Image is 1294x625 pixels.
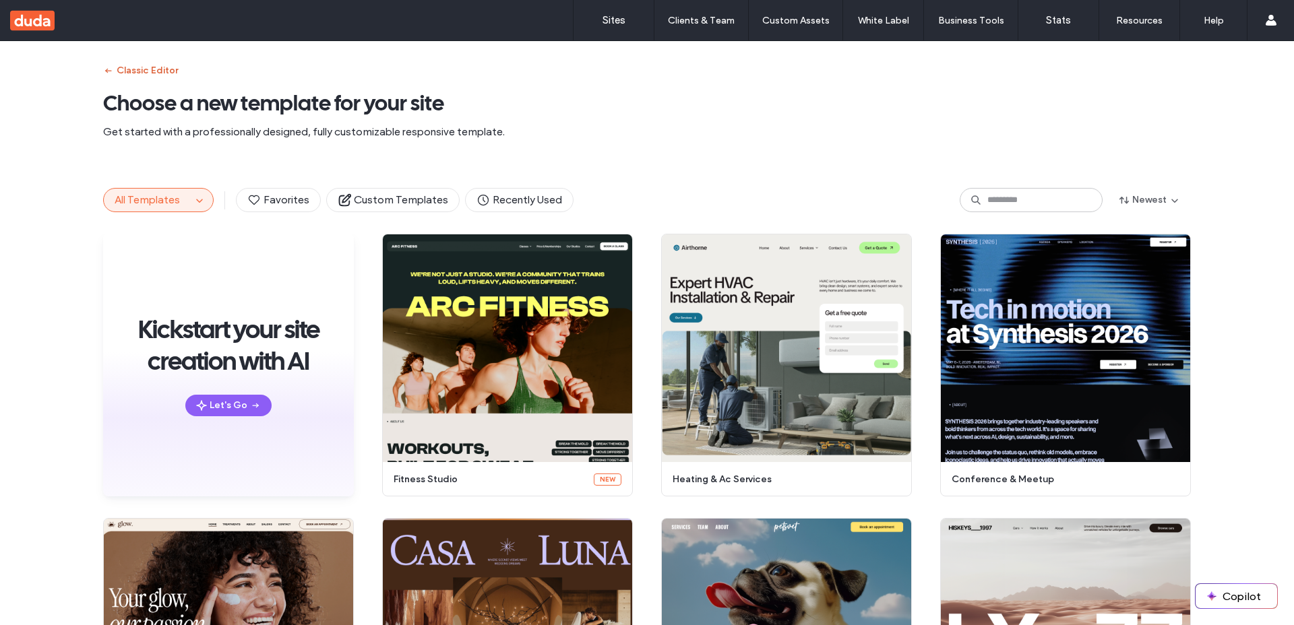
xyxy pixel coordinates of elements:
span: fitness studio [394,473,586,486]
label: Business Tools [938,15,1004,26]
button: Favorites [236,188,321,212]
button: Classic Editor [103,60,178,81]
span: conference & meetup [952,473,1171,486]
span: All Templates [115,193,180,206]
span: Favorites [247,193,309,207]
button: Copilot [1196,584,1277,608]
span: Choose a new template for your site [103,90,1191,117]
button: Newest [1108,189,1191,211]
button: Custom Templates [326,188,460,212]
label: Resources [1116,15,1163,26]
label: Sites [603,14,625,26]
span: Get started with a professionally designed, fully customizable responsive template. [103,125,1191,139]
span: heating & ac services [673,473,892,486]
label: Stats [1046,14,1071,26]
label: White Label [858,15,909,26]
div: New [594,473,621,486]
button: All Templates [104,189,191,211]
button: Let's Go [185,395,272,416]
label: Help [1204,15,1224,26]
label: Custom Assets [762,15,830,26]
span: Custom Templates [338,193,448,207]
span: Recently Used [476,193,562,207]
button: Recently Used [465,188,574,212]
label: Clients & Team [668,15,735,26]
span: Kickstart your site creation with AI [131,314,326,376]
